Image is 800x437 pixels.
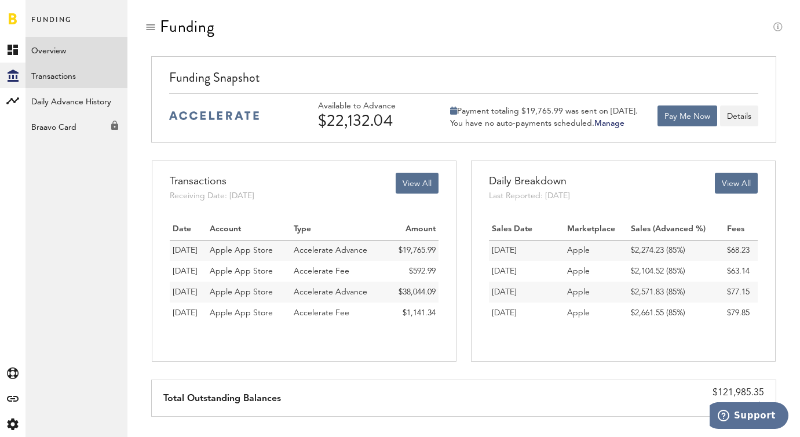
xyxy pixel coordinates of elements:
div: Total Outstanding Balances [163,380,281,416]
th: Fees [724,219,758,240]
th: Sales (Advanced %) [628,219,724,240]
div: Funding [160,17,215,36]
span: Apple App Store [210,267,273,275]
td: $592.99 [387,261,439,282]
td: Apple App Store [207,261,290,282]
span: [DATE] [173,309,198,317]
button: View All [715,173,758,194]
div: Receiving Date: [DATE] [170,190,254,202]
td: $2,571.83 (85%) [628,282,724,303]
img: accelerate-medium-blue-logo.svg [169,111,259,120]
button: View All [396,173,439,194]
span: Accelerate Fee [294,267,349,275]
td: 05.08.25 [170,282,207,303]
div: Available to Advance [318,101,428,111]
span: Funding [31,13,72,37]
div: Braavo Card [25,114,127,134]
td: $63.14 [724,261,758,282]
td: [DATE] [489,240,564,261]
span: View Details [717,402,764,410]
td: [DATE] [489,282,564,303]
span: [DATE] [173,246,198,254]
td: $79.85 [724,303,758,323]
td: $77.15 [724,282,758,303]
th: Date [170,219,207,240]
th: Type [291,219,387,240]
span: Apple App Store [210,246,273,254]
td: Apple App Store [207,303,290,323]
td: [DATE] [489,303,564,323]
span: [DATE] [173,267,198,275]
div: $22,132.04 [318,111,428,130]
div: Daily Breakdown [489,173,570,190]
td: $19,765.99 [387,240,439,261]
td: 05.08.25 [170,303,207,323]
span: Apple App Store [210,288,273,296]
td: 13.08.25 [170,261,207,282]
td: $2,104.52 (85%) [628,261,724,282]
td: Accelerate Fee [291,303,387,323]
td: $38,044.09 [387,282,439,303]
button: Details [720,105,758,126]
a: Manage [594,119,624,128]
td: $2,661.55 (85%) [628,303,724,323]
div: Funding Snapshot [169,68,758,93]
a: Overview [25,37,127,63]
div: $121,985.35 [713,386,764,400]
td: Accelerate Fee [291,261,387,282]
span: Accelerate Fee [294,309,349,317]
div: Transactions [170,173,254,190]
iframe: Opens a widget where you can find more information [710,402,788,431]
td: 13.08.25 [170,240,207,261]
a: Daily Advance History [25,88,127,114]
span: $592.99 [409,267,436,275]
td: Apple App Store [207,240,290,261]
th: Marketplace [564,219,629,240]
span: $19,765.99 [399,246,436,254]
td: Apple [564,282,629,303]
a: Transactions [25,63,127,88]
td: $68.23 [724,240,758,261]
td: Apple [564,240,629,261]
th: Amount [387,219,439,240]
th: Sales Date [489,219,564,240]
td: $2,274.23 (85%) [628,240,724,261]
td: Accelerate Advance [291,282,387,303]
td: $1,141.34 [387,303,439,323]
span: Accelerate Advance [294,288,367,296]
span: Accelerate Advance [294,246,367,254]
span: $38,044.09 [399,288,436,296]
td: Apple [564,261,629,282]
th: Account [207,219,290,240]
div: Last Reported: [DATE] [489,190,570,202]
td: Apple [564,303,629,323]
td: Apple App Store [207,282,290,303]
span: [DATE] [173,288,198,296]
td: Accelerate Advance [291,240,387,261]
div: Payment totaling $19,765.99 was sent on [DATE]. [450,106,638,116]
td: [DATE] [489,261,564,282]
div: You have no auto-payments scheduled. [450,118,638,129]
button: Pay Me Now [657,105,717,126]
span: $1,141.34 [403,309,436,317]
span: Apple App Store [210,309,273,317]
